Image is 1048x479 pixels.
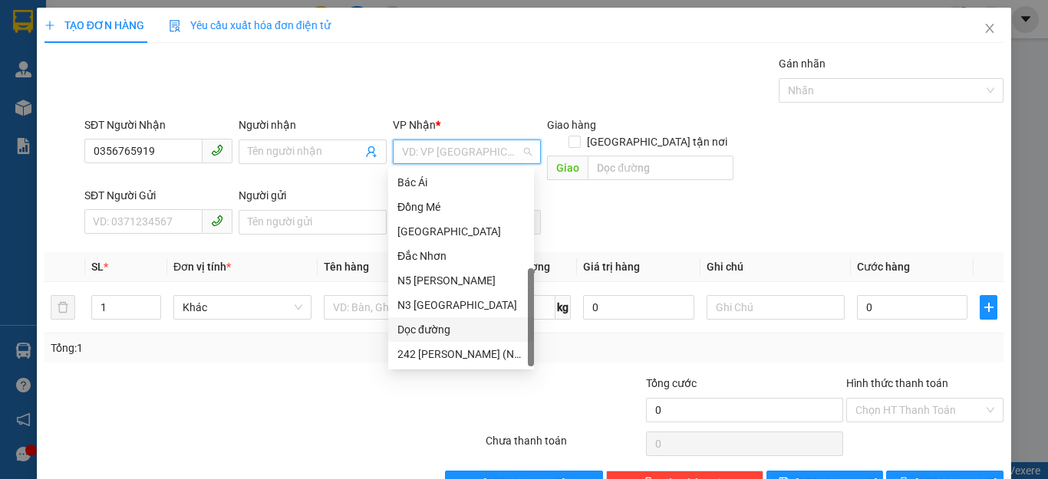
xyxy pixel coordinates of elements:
div: Đồng Mé [397,198,525,215]
b: Xe Đăng Nhân [19,99,68,171]
span: VP Nhận [393,119,436,131]
div: Bác Ái [388,170,534,195]
span: SL [91,261,104,273]
span: Tổng cước [646,377,697,389]
input: 0 [583,295,694,320]
img: logo.jpg [166,19,203,56]
div: Bác Ái [397,174,525,191]
span: Tên hàng [324,261,369,273]
b: [DOMAIN_NAME] [129,58,211,71]
span: plus [44,20,55,31]
div: N5 [PERSON_NAME] [397,272,525,289]
button: delete [51,295,75,320]
div: Đồng Mé [388,195,534,219]
button: Close [968,8,1011,51]
span: Cước hàng [857,261,910,273]
span: Giá trị hàng [583,261,640,273]
div: N5 Phan Rang [388,268,534,293]
div: Tổng: 1 [51,340,406,356]
span: TẠO ĐƠN HÀNG [44,19,144,31]
span: Đơn vị tính [173,261,231,273]
div: Đắc Nhơn [397,248,525,264]
div: Nha Hố [388,219,534,244]
div: 242 Lê Duẫn (N5 Phủ Hà) [388,342,534,366]
div: Đắc Nhơn [388,244,534,268]
div: Người nhận [239,116,387,133]
label: Gán nhãn [779,57,826,70]
span: Giao hàng [547,119,596,131]
span: phone [211,144,223,156]
div: N3 Ninh Bình [388,293,534,317]
input: Ghi Chú [707,295,845,320]
label: Hình thức thanh toán [846,377,948,389]
span: Khác [183,296,302,319]
button: plus [980,295,997,320]
span: [GEOGRAPHIC_DATA] tận nơi [581,133,733,150]
span: plus [980,301,997,313]
b: Gửi khách hàng [94,22,152,94]
li: (c) 2017 [129,73,211,92]
span: Giao [547,156,588,180]
input: VD: Bàn, Ghế [324,295,462,320]
div: N3 [GEOGRAPHIC_DATA] [397,297,525,313]
div: [GEOGRAPHIC_DATA] [397,223,525,240]
div: Người gửi [239,187,387,204]
div: Chưa thanh toán [484,432,644,459]
th: Ghi chú [700,252,851,282]
span: phone [211,215,223,227]
span: user-add [365,146,377,158]
span: Yêu cầu xuất hóa đơn điện tử [169,19,331,31]
img: icon [169,20,181,32]
input: Dọc đường [588,156,733,180]
span: kg [555,295,571,320]
div: SĐT Người Nhận [84,116,232,133]
div: Dọc đường [388,317,534,342]
div: SĐT Người Gửi [84,187,232,204]
div: Dọc đường [397,321,525,338]
span: close [984,22,996,34]
div: 242 [PERSON_NAME] (N5 Phủ Hà) [397,346,525,363]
